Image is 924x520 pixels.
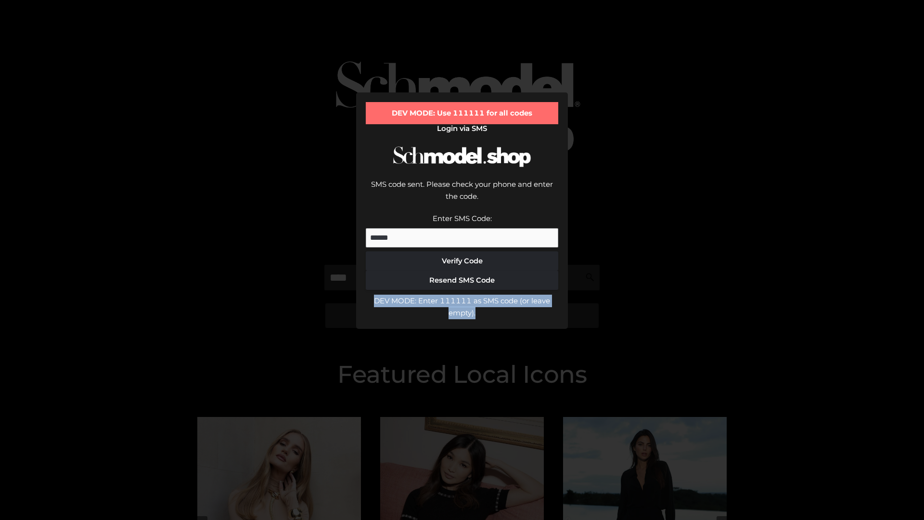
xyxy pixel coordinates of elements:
div: DEV MODE: Enter 111111 as SMS code (or leave empty). [366,295,558,319]
h2: Login via SMS [366,124,558,133]
div: DEV MODE: Use 111111 for all codes [366,102,558,124]
div: SMS code sent. Please check your phone and enter the code. [366,178,558,212]
img: Schmodel Logo [390,138,534,176]
button: Resend SMS Code [366,271,558,290]
button: Verify Code [366,251,558,271]
label: Enter SMS Code: [433,214,492,223]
